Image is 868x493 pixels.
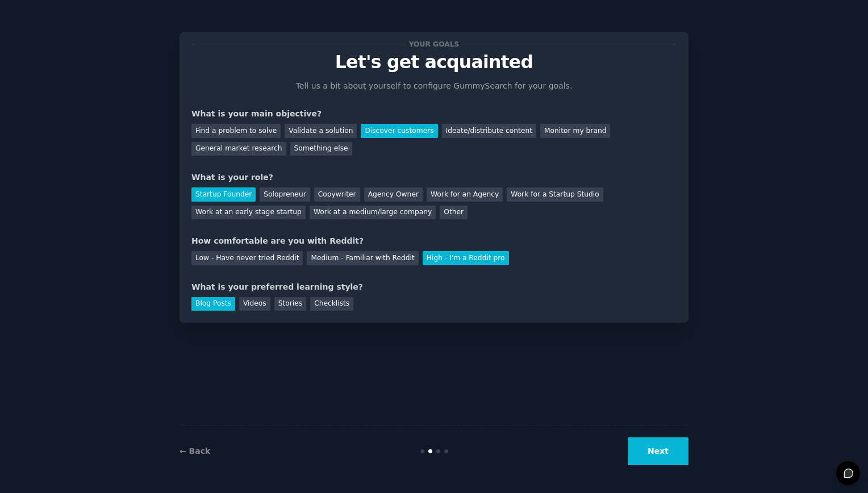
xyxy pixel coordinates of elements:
div: Videos [239,297,270,311]
div: Copywriter [314,187,360,202]
div: Work at a medium/large company [310,206,436,220]
div: Solopreneur [260,187,310,202]
div: General market research [191,142,286,156]
div: What is your role? [191,172,677,183]
a: ← Back [180,446,210,456]
div: Work at an early stage startup [191,206,306,220]
div: Work for an Agency [427,187,503,202]
div: High - I'm a Reddit pro [423,251,509,265]
div: Validate a solution [285,124,357,138]
button: Next [628,437,688,465]
div: Checklists [310,297,353,311]
span: Your goals [407,38,461,50]
div: Blog Posts [191,297,235,311]
div: Stories [274,297,306,311]
div: What is your preferred learning style? [191,281,677,293]
div: Monitor my brand [540,124,610,138]
div: Medium - Familiar with Reddit [307,251,418,265]
p: Tell us a bit about yourself to configure GummySearch for your goals. [291,80,577,92]
div: Low - Have never tried Reddit [191,251,303,265]
div: Something else [290,142,352,156]
p: Let's get acquainted [191,52,677,72]
div: Ideate/distribute content [442,124,536,138]
div: How comfortable are you with Reddit? [191,235,677,247]
div: What is your main objective? [191,108,677,120]
div: Work for a Startup Studio [507,187,603,202]
div: Other [440,206,468,220]
div: Discover customers [361,124,437,138]
div: Find a problem to solve [191,124,281,138]
div: Agency Owner [364,187,423,202]
div: Startup Founder [191,187,256,202]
